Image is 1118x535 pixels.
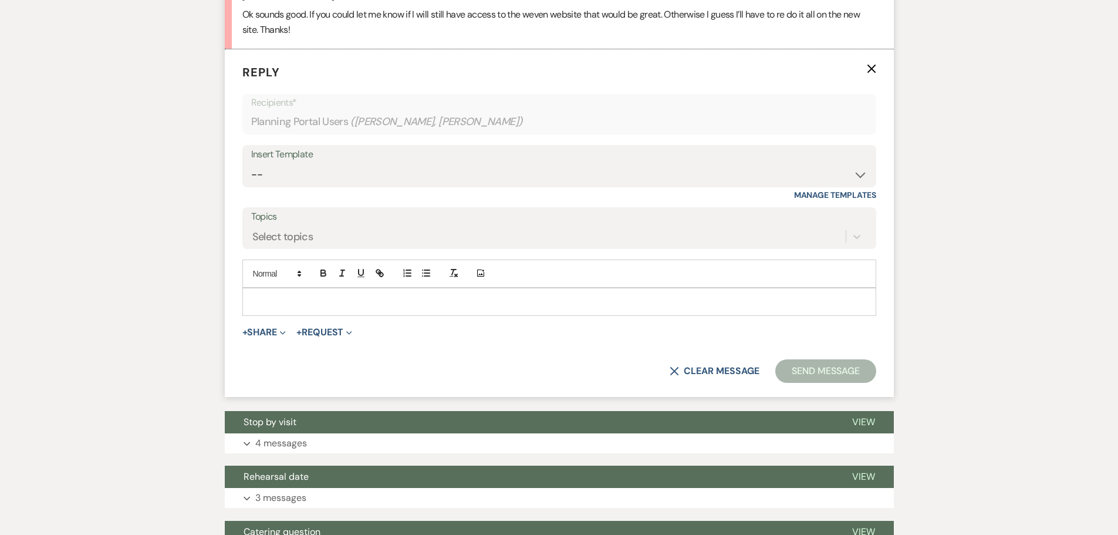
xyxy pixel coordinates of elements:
[670,366,759,376] button: Clear message
[296,328,302,337] span: +
[225,488,894,508] button: 3 messages
[225,411,833,433] button: Stop by visit
[225,433,894,453] button: 4 messages
[242,328,248,337] span: +
[242,7,876,37] p: Ok sounds good. If you could let me know if I will still have access to the weven website that wo...
[244,416,296,428] span: Stop by visit
[225,466,833,488] button: Rehearsal date
[251,95,867,110] p: Recipients*
[251,110,867,133] div: Planning Portal Users
[296,328,352,337] button: Request
[242,328,286,337] button: Share
[252,228,313,244] div: Select topics
[852,470,875,483] span: View
[251,146,867,163] div: Insert Template
[255,490,306,506] p: 3 messages
[350,114,523,130] span: ( [PERSON_NAME], [PERSON_NAME] )
[794,190,876,200] a: Manage Templates
[244,470,309,483] span: Rehearsal date
[775,359,876,383] button: Send Message
[255,436,307,451] p: 4 messages
[833,466,894,488] button: View
[833,411,894,433] button: View
[852,416,875,428] span: View
[242,65,280,80] span: Reply
[251,208,867,226] label: Topics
